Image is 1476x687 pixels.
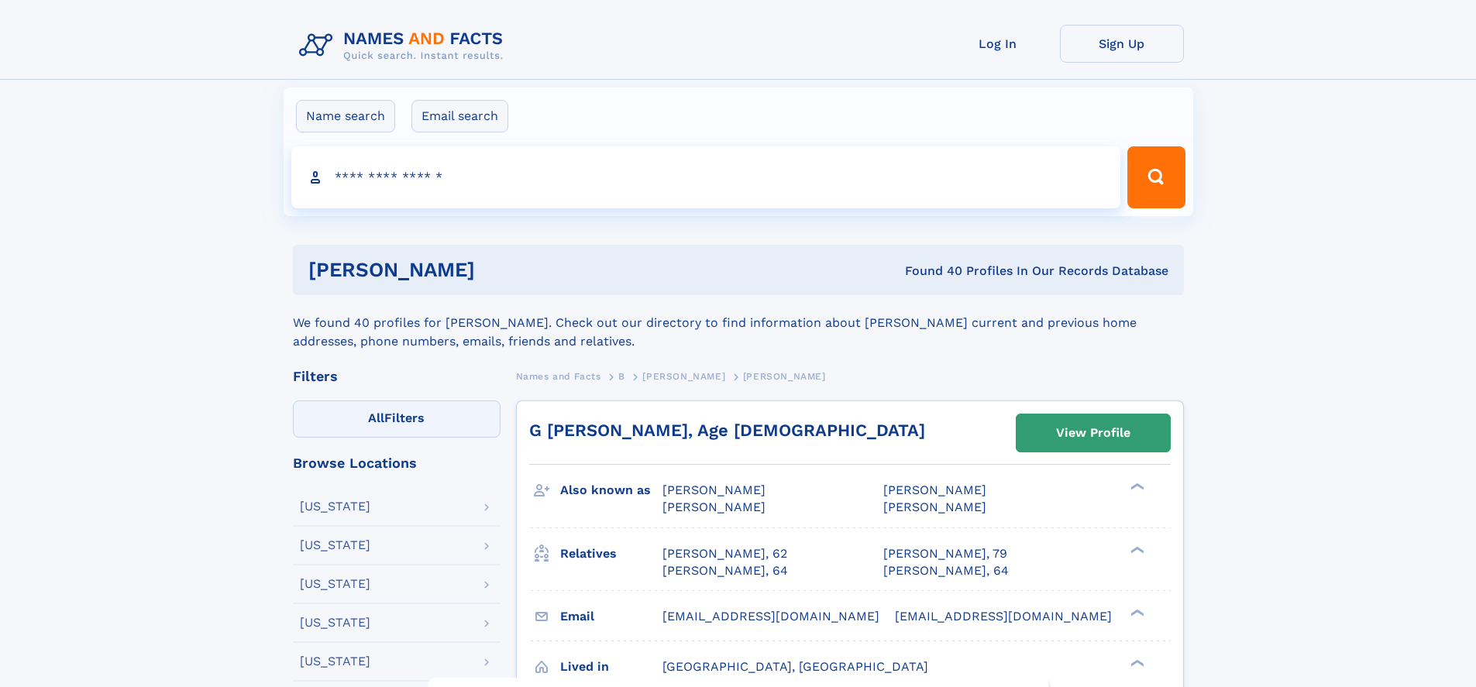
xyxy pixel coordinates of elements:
[883,545,1007,562] a: [PERSON_NAME], 79
[883,562,1009,579] a: [PERSON_NAME], 64
[1056,415,1130,451] div: View Profile
[516,366,601,386] a: Names and Facts
[662,609,879,623] span: [EMAIL_ADDRESS][DOMAIN_NAME]
[642,366,725,386] a: [PERSON_NAME]
[662,483,766,497] span: [PERSON_NAME]
[662,545,787,562] a: [PERSON_NAME], 62
[1127,658,1145,668] div: ❯
[293,295,1184,351] div: We found 40 profiles for [PERSON_NAME]. Check out our directory to find information about [PERSON...
[662,562,788,579] a: [PERSON_NAME], 64
[300,655,370,668] div: [US_STATE]
[529,421,925,440] a: G [PERSON_NAME], Age [DEMOGRAPHIC_DATA]
[662,500,766,514] span: [PERSON_NAME]
[291,146,1121,208] input: search input
[560,477,662,503] h3: Also known as
[1127,607,1145,617] div: ❯
[560,654,662,680] h3: Lived in
[1060,25,1184,63] a: Sign Up
[936,25,1060,63] a: Log In
[293,456,501,470] div: Browse Locations
[1017,414,1170,452] a: View Profile
[1127,146,1185,208] button: Search Button
[1127,482,1145,492] div: ❯
[883,500,986,514] span: [PERSON_NAME]
[618,371,625,382] span: B
[293,25,516,67] img: Logo Names and Facts
[560,603,662,630] h3: Email
[300,578,370,590] div: [US_STATE]
[368,410,384,425] span: All
[300,617,370,629] div: [US_STATE]
[618,366,625,386] a: B
[296,100,395,132] label: Name search
[883,483,986,497] span: [PERSON_NAME]
[308,260,690,280] h1: [PERSON_NAME]
[293,400,501,438] label: Filters
[690,263,1168,280] div: Found 40 Profiles In Our Records Database
[560,541,662,567] h3: Relatives
[895,609,1112,623] span: [EMAIL_ADDRESS][DOMAIN_NAME]
[300,539,370,551] div: [US_STATE]
[743,371,826,382] span: [PERSON_NAME]
[300,500,370,513] div: [US_STATE]
[642,371,725,382] span: [PERSON_NAME]
[293,369,501,383] div: Filters
[1127,544,1145,555] div: ❯
[662,659,928,674] span: [GEOGRAPHIC_DATA], [GEOGRAPHIC_DATA]
[411,100,508,132] label: Email search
